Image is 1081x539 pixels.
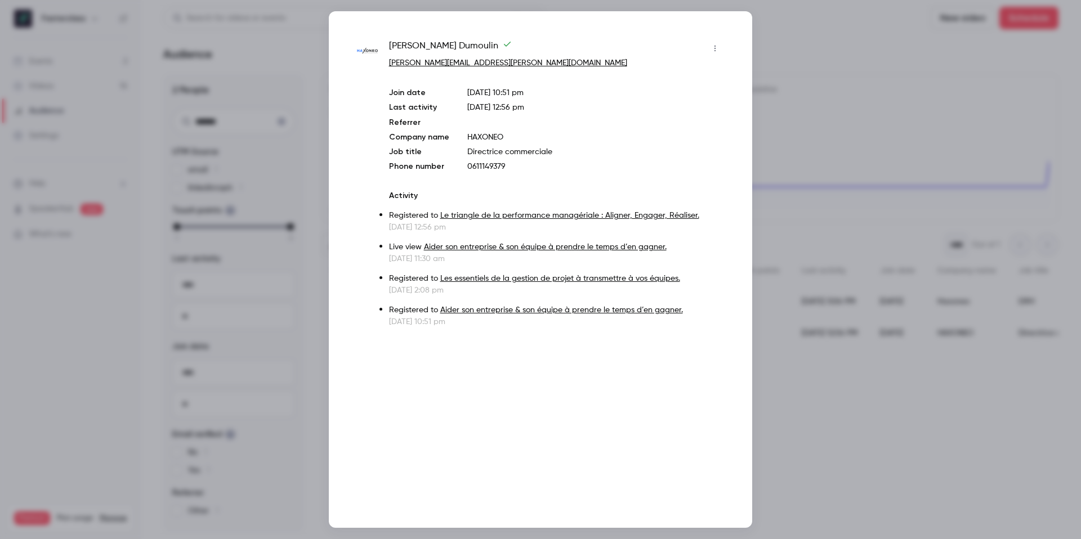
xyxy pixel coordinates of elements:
p: HAXONEO [467,132,724,143]
span: [PERSON_NAME] Dumoulin [389,39,512,57]
a: Aider son entreprise & son équipe à prendre le temps d’en gagner. [424,243,667,251]
a: [PERSON_NAME][EMAIL_ADDRESS][PERSON_NAME][DOMAIN_NAME] [389,59,627,67]
p: Phone number [389,161,449,172]
p: Registered to [389,210,724,222]
a: Aider son entreprise & son équipe à prendre le temps d’en gagner. [440,306,683,314]
p: 0611149379 [467,161,724,172]
p: [DATE] 11:30 am [389,253,724,264]
p: Live view [389,241,724,253]
p: Referrer [389,117,449,128]
a: Le triangle de la performance managériale : Aligner, Engager, Réaliser. [440,212,699,219]
p: Job title [389,146,449,158]
p: [DATE] 12:56 pm [389,222,724,233]
p: Registered to [389,273,724,285]
p: Directrice commerciale [467,146,724,158]
img: haxoneo.com [357,48,378,53]
p: [DATE] 2:08 pm [389,285,724,296]
p: Last activity [389,102,449,114]
p: Registered to [389,304,724,316]
p: [DATE] 10:51 pm [467,87,724,98]
span: [DATE] 12:56 pm [467,104,524,111]
p: [DATE] 10:51 pm [389,316,724,327]
a: Les essentiels de la gestion de projet à transmettre à vos équipes. [440,275,680,282]
p: Activity [389,190,724,201]
p: Company name [389,132,449,143]
p: Join date [389,87,449,98]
